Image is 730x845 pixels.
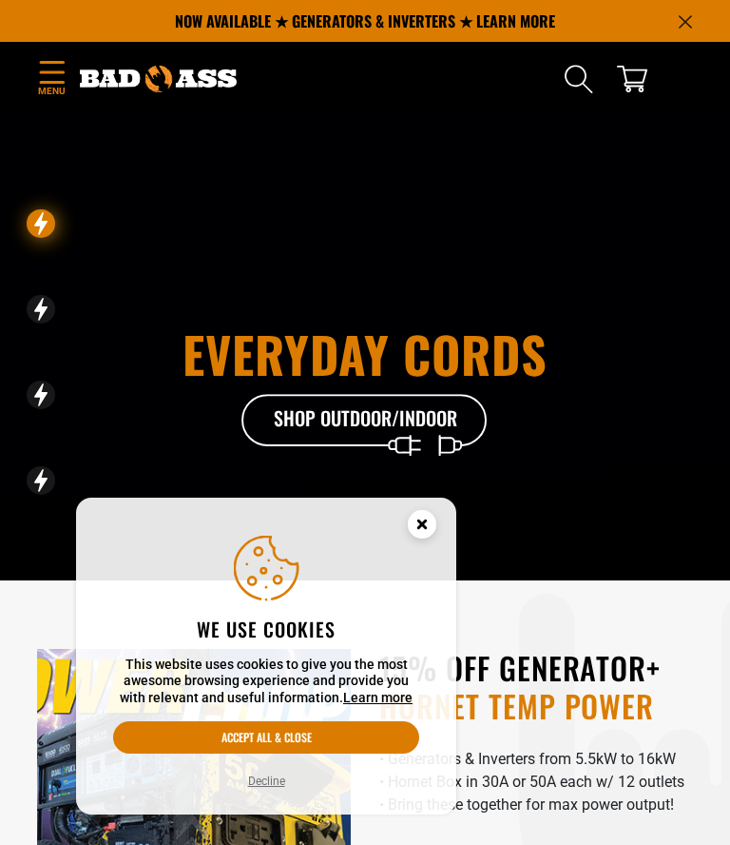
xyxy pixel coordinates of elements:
h2: We use cookies [113,617,419,641]
img: Bad Ass Extension Cords [80,66,237,92]
p: • Generators & Inverters from 5.5kW to 16kW • Hornet Box in 30A or 50A each w/ 12 outlets • Bring... [379,748,693,816]
span: HORNET TEMP POWER [379,687,693,725]
a: Shop Outdoor/Indoor [241,394,489,447]
button: Decline [242,772,291,791]
h2: 15% OFF GENERATOR+ [379,649,693,725]
a: Learn more [343,690,413,705]
summary: Menu [37,57,66,102]
h1: Everyday cords [37,329,693,379]
p: This website uses cookies to give you the most awesome browsing experience and provide you with r... [113,657,419,707]
summary: Search [564,64,594,94]
aside: Cookie Consent [76,498,456,816]
span: Menu [37,84,66,98]
button: Accept all & close [113,721,419,754]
